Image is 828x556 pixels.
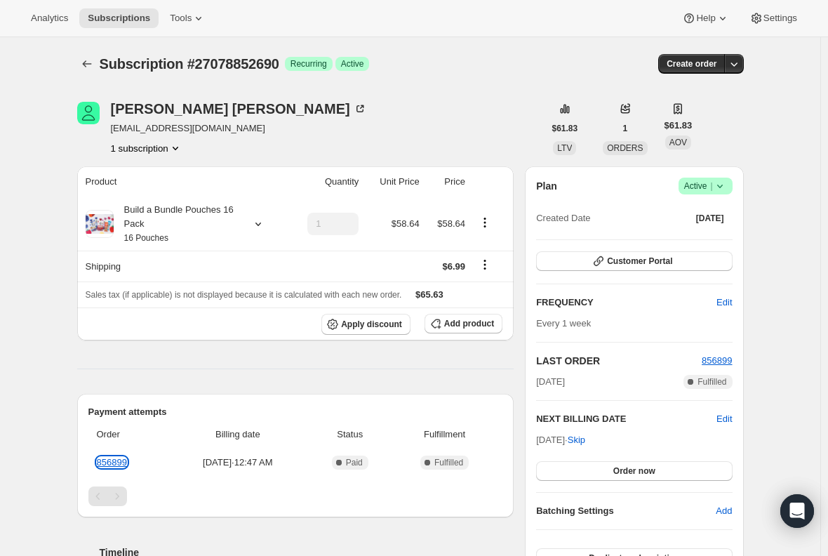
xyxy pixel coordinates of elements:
span: 1 [623,123,628,134]
button: 856899 [702,354,732,368]
span: Create order [667,58,716,69]
span: Lindsey Marquez [77,102,100,124]
span: Status [313,428,387,442]
span: AOV [669,138,687,147]
th: Price [424,166,469,197]
span: Active [341,58,364,69]
div: Build a Bundle Pouches 16 Pack [114,203,240,245]
button: Customer Portal [536,251,732,271]
span: [DATE] · [536,435,585,445]
h2: NEXT BILLING DATE [536,412,716,426]
span: Tools [170,13,192,24]
small: 16 Pouches [124,233,168,243]
button: [DATE] [688,208,733,228]
th: Quantity [288,166,363,197]
span: Analytics [31,13,68,24]
button: 1 [615,119,636,138]
button: Product actions [474,215,496,230]
span: Paid [346,457,363,468]
button: Edit [716,412,732,426]
span: $61.83 [552,123,578,134]
span: Settings [763,13,797,24]
h2: Plan [536,179,557,193]
span: ORDERS [607,143,643,153]
h2: LAST ORDER [536,354,702,368]
span: Apply discount [341,319,402,330]
button: Shipping actions [474,257,496,272]
span: Add [716,504,732,518]
button: Create order [658,54,725,74]
span: $65.63 [415,289,443,300]
span: Fulfilled [434,457,463,468]
span: Subscriptions [88,13,150,24]
a: 856899 [97,457,127,468]
span: Edit [716,296,732,310]
button: Edit [708,291,740,314]
button: Add [707,500,740,522]
a: 856899 [702,355,732,366]
button: Apply discount [321,314,410,335]
span: $58.64 [392,218,420,229]
span: Subscription #27078852690 [100,56,279,72]
button: Order now [536,461,732,481]
button: Settings [741,8,806,28]
span: Billing date [171,428,305,442]
span: Fulfillment [395,428,494,442]
span: Order now [613,465,655,477]
span: LTV [557,143,572,153]
span: $61.83 [665,119,693,133]
span: Fulfilled [697,376,726,388]
button: Skip [559,429,594,451]
button: Product actions [111,141,182,155]
span: Every 1 week [536,318,591,329]
h6: Batching Settings [536,504,716,518]
span: Skip [568,433,585,447]
button: Subscriptions [79,8,159,28]
button: Tools [161,8,214,28]
span: $58.64 [437,218,465,229]
th: Shipping [77,251,288,282]
span: [DATE] [536,375,565,389]
span: [EMAIL_ADDRESS][DOMAIN_NAME] [111,121,367,135]
span: | [710,180,712,192]
span: Recurring [291,58,327,69]
h2: Payment attempts [88,405,503,419]
span: [DATE] · 12:47 AM [171,456,305,470]
span: Created Date [536,211,590,225]
span: Add product [444,318,494,329]
button: Help [674,8,737,28]
button: Subscriptions [77,54,97,74]
span: Customer Portal [607,256,672,267]
span: $6.99 [442,261,465,272]
button: $61.83 [544,119,587,138]
h2: FREQUENCY [536,296,716,310]
div: [PERSON_NAME] [PERSON_NAME] [111,102,367,116]
button: Add product [425,314,502,333]
div: Open Intercom Messenger [780,494,814,528]
span: Active [684,179,727,193]
span: Sales tax (if applicable) is not displayed because it is calculated with each new order. [86,290,402,300]
span: [DATE] [696,213,724,224]
th: Product [77,166,288,197]
nav: Pagination [88,486,503,506]
th: Order [88,419,167,450]
span: Help [696,13,715,24]
button: Analytics [22,8,76,28]
th: Unit Price [363,166,423,197]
